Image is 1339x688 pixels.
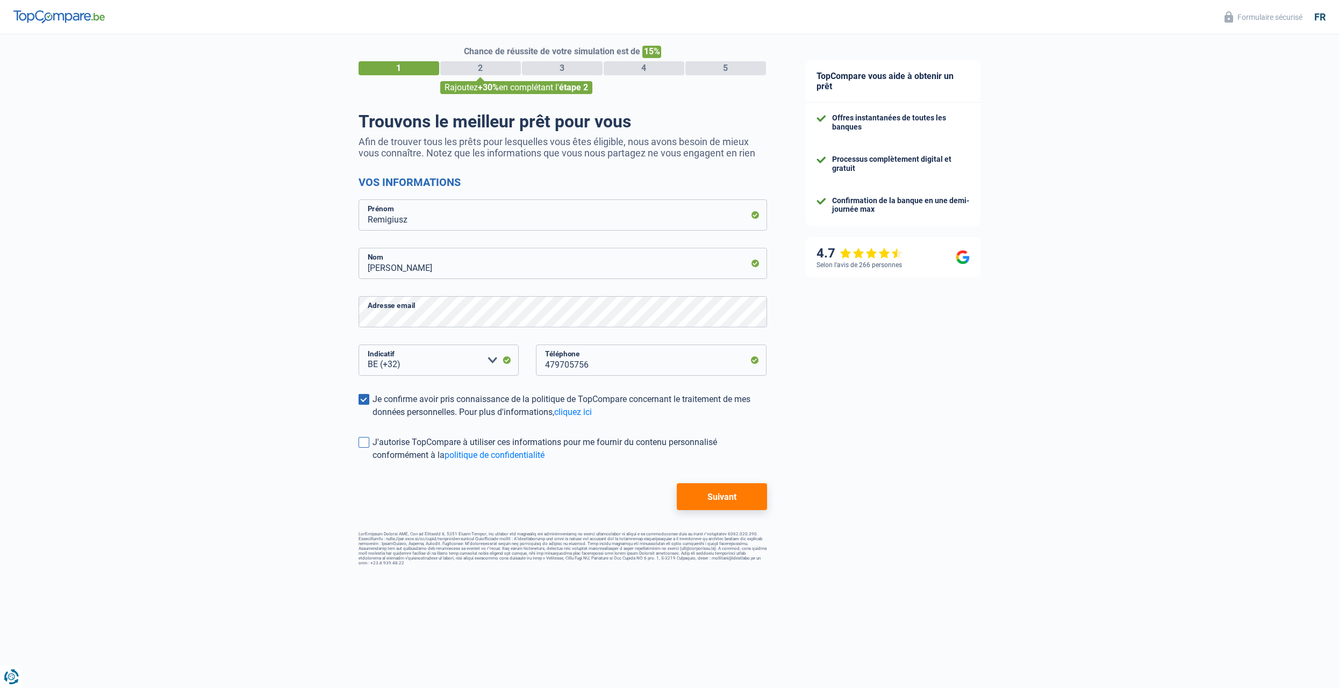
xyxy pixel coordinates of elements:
[373,436,767,462] div: J'autorise TopCompare à utiliser ces informations pour me fournir du contenu personnalisé conform...
[559,82,588,92] span: étape 2
[554,407,592,417] a: cliquez ici
[359,61,439,75] div: 1
[359,532,767,565] footer: LorEmipsum Dolorsi AME, Con ad Elitsedd 8, 5351 Eiusm-Tempor, inc utlabor etd magnaaliq eni admin...
[1314,11,1326,23] div: fr
[373,393,767,419] div: Je confirme avoir pris connaissance de la politique de TopCompare concernant le traitement de mes...
[13,10,105,23] img: TopCompare Logo
[832,113,970,132] div: Offres instantanées de toutes les banques
[677,483,767,510] button: Suivant
[359,136,767,159] p: Afin de trouver tous les prêts pour lesquelles vous êtes éligible, nous avons besoin de mieux vou...
[440,61,521,75] div: 2
[806,60,980,103] div: TopCompare vous aide à obtenir un prêt
[440,81,592,94] div: Rajoutez en complétant l'
[464,46,640,56] span: Chance de réussite de votre simulation est de
[817,261,902,269] div: Selon l’avis de 266 personnes
[522,61,603,75] div: 3
[359,111,767,132] h1: Trouvons le meilleur prêt pour vous
[604,61,684,75] div: 4
[832,196,970,214] div: Confirmation de la banque en une demi-journée max
[685,61,766,75] div: 5
[817,246,903,261] div: 4.7
[832,155,970,173] div: Processus complètement digital et gratuit
[642,46,661,58] span: 15%
[536,345,767,376] input: 401020304
[359,176,767,189] h2: Vos informations
[445,450,545,460] a: politique de confidentialité
[478,82,499,92] span: +30%
[1218,8,1309,26] button: Formulaire sécurisé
